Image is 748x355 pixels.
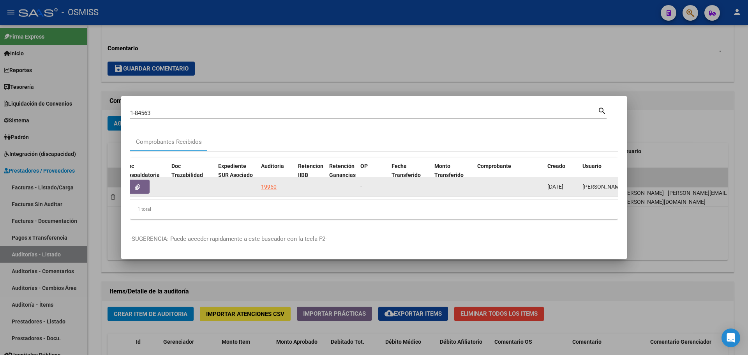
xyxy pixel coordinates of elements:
[258,158,295,192] datatable-header-cell: Auditoria
[544,158,579,192] datatable-header-cell: Creado
[579,158,642,192] datatable-header-cell: Usuario
[547,163,565,169] span: Creado
[474,158,544,192] datatable-header-cell: Comprobante
[357,158,388,192] datatable-header-cell: OP
[261,163,284,169] span: Auditoria
[392,163,421,178] span: Fecha Transferido
[130,235,618,244] p: -SUGERENCIA: Puede acceder rapidamente a este buscador con la tecla F2-
[547,184,563,190] span: [DATE]
[329,163,356,178] span: Retención Ganancias
[477,163,511,169] span: Comprobante
[298,163,323,178] span: Retencion IIBB
[360,184,362,190] span: -
[388,158,431,192] datatable-header-cell: Fecha Transferido
[582,163,602,169] span: Usuario
[598,106,607,115] mat-icon: search
[431,158,474,192] datatable-header-cell: Monto Transferido
[295,158,326,192] datatable-header-cell: Retencion IIBB
[218,163,253,178] span: Expediente SUR Asociado
[136,138,202,147] div: Comprobantes Recibidos
[215,158,258,192] datatable-header-cell: Expediente SUR Asociado
[360,163,368,169] span: OP
[326,158,357,192] datatable-header-cell: Retención Ganancias
[434,163,464,178] span: Monto Transferido
[130,200,618,219] div: 1 total
[122,158,168,192] datatable-header-cell: Doc Respaldatoria
[168,158,215,192] datatable-header-cell: Doc Trazabilidad
[171,163,203,178] span: Doc Trazabilidad
[261,182,277,191] div: 19950
[722,329,740,347] div: Open Intercom Messenger
[582,184,624,190] span: [PERSON_NAME]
